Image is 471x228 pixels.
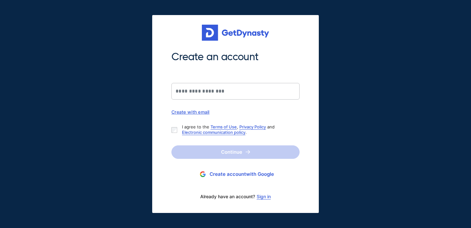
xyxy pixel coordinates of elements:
a: Terms of Use [211,124,237,129]
a: Electronic communication policy [182,130,245,135]
a: Sign in [257,194,271,199]
p: I agree to the , and . [182,124,294,135]
span: Create an account [171,50,300,64]
div: Already have an account? [171,190,300,203]
div: Create with email [171,109,300,115]
a: Privacy Policy [239,124,266,129]
img: Get started for free with Dynasty Trust Company [202,25,269,41]
button: Create accountwith Google [171,168,300,180]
